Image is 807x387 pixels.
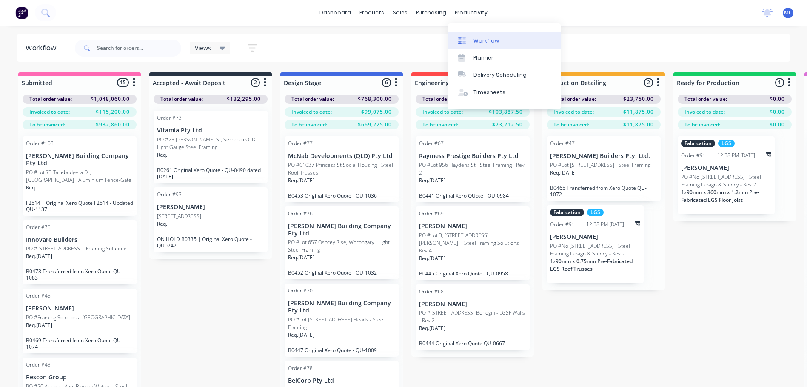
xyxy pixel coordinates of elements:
[492,121,523,129] span: $73,212.50
[288,152,395,160] p: McNab Developments (QLD) Pty Ltd
[29,121,65,129] span: To be invoiced:
[157,212,201,220] p: [STREET_ADDRESS]
[550,242,640,258] p: PO #No.[STREET_ADDRESS] - Steel Framing Design & Supply - Rev 2
[157,167,264,180] p: B0261 Original Xero Quote - QU-0490 dated [DATE]
[288,287,313,295] div: Order #70
[361,108,392,116] span: $99,075.00
[770,121,785,129] span: $0.00
[157,204,264,211] p: [PERSON_NAME]
[288,161,395,177] p: PO #C1037 Princess St Social Housing - Steel Roof Trusses
[419,270,526,277] p: B0445 Original Xero Quote - QU-0958
[160,95,203,103] span: Total order value:
[26,43,60,53] div: Workflow
[419,210,444,218] div: Order #69
[29,108,70,116] span: Invoiced to date:
[157,151,167,159] p: Req.
[419,255,445,262] p: Req. [DATE]
[451,6,492,19] div: productivity
[717,152,755,159] div: 12:38 PM [DATE]
[550,185,657,198] p: B0465 Transferred from Xero Quote QU-1072
[157,191,182,198] div: Order #93
[419,324,445,332] p: Req. [DATE]
[26,224,51,231] div: Order #35
[291,121,327,129] span: To be invoiced:
[422,121,458,129] span: To be invoiced:
[23,289,137,353] div: Order #45[PERSON_NAME]PO #Framing Solutions -[GEOGRAPHIC_DATA]Req.[DATE]B0469 Transferred from Xe...
[681,140,715,147] div: Fabrication
[26,200,133,212] p: F2514 | Original Xero Quote F2514 - Updated QU-1137
[288,238,395,254] p: PO #Lot 657 Osprey Rise, Worongary - Light Steel Framing
[23,220,137,285] div: Order #35Innovare BuildersPO #[STREET_ADDRESS] - Framing SolutionsReq.[DATE]B0473 Transferred fro...
[718,140,735,147] div: LGS
[553,121,589,129] span: To be invoiced:
[26,268,133,281] p: B0473 Transferred from Xero Quote QU-1083
[550,152,657,160] p: [PERSON_NAME] Builders Pty. Ltd.
[26,184,36,192] p: Req.
[623,108,654,116] span: $11,875.00
[419,192,526,199] p: B0441 Original Xero QUote - QU-0984
[550,233,640,241] p: [PERSON_NAME]
[285,206,399,280] div: Order #76[PERSON_NAME] Building Company Pty LtdPO #Lot 657 Osprey Rise, Worongary - Light Steel F...
[26,374,133,381] p: Rescon Group
[15,6,28,19] img: Factory
[358,95,392,103] span: $768,300.00
[419,177,445,184] p: Req. [DATE]
[291,95,334,103] span: Total order value:
[550,209,584,216] div: Fabrication
[288,254,314,261] p: Req. [DATE]
[227,95,261,103] span: $132,295.00
[473,71,527,79] div: Delivery Scheduling
[154,111,268,183] div: Order #73Vitamia Pty LtdPO #23 [PERSON_NAME] St, Serrento QLD - Light Gauge Steel FramingReq.B026...
[388,6,412,19] div: sales
[553,108,594,116] span: Invoiced to date:
[473,89,505,96] div: Timesheets
[550,258,556,265] span: 1 x
[419,161,526,177] p: PO #Lot 956 Haydens St - Steel Framing - Rev 2
[157,220,167,228] p: Req.
[416,284,530,350] div: Order #68[PERSON_NAME]PO #[STREET_ADDRESS] Bonogin - LGSF Walls - Rev 2Req.[DATE]B0444 Original X...
[473,37,499,45] div: Workflow
[419,340,526,347] p: B0444 Original Xero Quote QU-0667
[157,236,264,249] p: ON HOLD B0335 | Original Xero Quote - QU0747
[419,301,526,308] p: [PERSON_NAME]
[684,121,720,129] span: To be invoiced:
[26,314,130,321] p: PO #Framing Solutions -[GEOGRAPHIC_DATA]
[288,316,395,331] p: PO #Lot [STREET_ADDRESS] Heads - Steel Framing
[678,136,775,214] div: FabricationLGSOrder #9112:38 PM [DATE][PERSON_NAME]PO #No.[STREET_ADDRESS] - Steel Framing Design...
[448,84,561,101] a: Timesheets
[553,95,596,103] span: Total order value:
[26,152,133,167] p: [PERSON_NAME] Building Company Pty Ltd
[473,54,493,62] div: Planner
[587,209,604,216] div: LGS
[547,136,661,201] div: Order #47[PERSON_NAME] Builders Pty. Ltd.PO #Lot [STREET_ADDRESS] - Steel FramingReq.[DATE]B0465 ...
[550,221,575,228] div: Order #91
[157,127,264,134] p: Vitamia Pty Ltd
[784,9,792,17] span: MC
[291,108,332,116] span: Invoiced to date:
[288,210,313,218] div: Order #76
[288,269,395,276] p: B0452 Original Xero Quote - QU-1032
[422,95,465,103] span: Total order value:
[157,114,182,122] div: Order #73
[623,95,654,103] span: $23,750.00
[285,284,399,357] div: Order #70[PERSON_NAME] Building Company Pty LtdPO #Lot [STREET_ADDRESS] Heads - Steel FramingReq....
[315,6,355,19] a: dashboard
[96,108,130,116] span: $115,200.00
[91,95,130,103] span: $1,048,060.00
[422,108,463,116] span: Invoiced to date:
[26,337,133,350] p: B0469 Transferred from Xero Quote QU-1074
[288,364,313,372] div: Order #78
[288,177,314,184] p: Req. [DATE]
[412,6,451,19] div: purchasing
[770,108,785,116] span: $0.00
[26,292,51,300] div: Order #45
[681,164,771,172] p: [PERSON_NAME]
[195,43,211,52] span: Views
[26,245,128,252] p: PO #[STREET_ADDRESS] - Framing Solutions
[586,221,624,228] div: 12:38 PM [DATE]
[419,288,444,295] div: Order #68
[23,136,137,216] div: Order #103[PERSON_NAME] Building Company Pty LtdPO #Lot 73 Tallebudgera Dr, [GEOGRAPHIC_DATA] - A...
[681,189,759,204] span: 90mm x 360mm x 1.2mm Pre-Fabricated LGS Floor Joist
[684,95,727,103] span: Total order value:
[157,136,264,151] p: PO #23 [PERSON_NAME] St, Serrento QLD - Light Gauge Steel Framing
